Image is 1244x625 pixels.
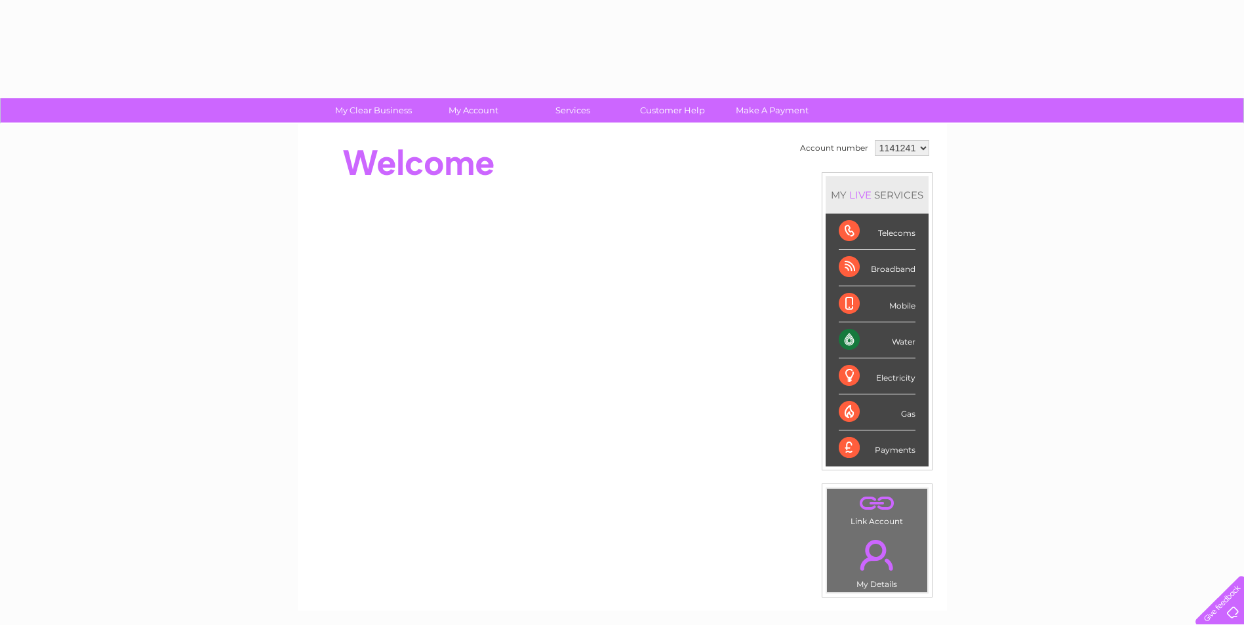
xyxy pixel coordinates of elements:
div: MY SERVICES [826,176,929,214]
a: Customer Help [618,98,727,123]
a: Make A Payment [718,98,826,123]
a: Services [519,98,627,123]
td: Link Account [826,488,928,529]
div: Telecoms [839,214,915,250]
a: My Clear Business [319,98,428,123]
div: Gas [839,394,915,430]
div: Mobile [839,286,915,322]
td: My Details [826,529,928,593]
a: . [830,492,924,515]
div: Broadband [839,250,915,286]
div: Electricity [839,358,915,394]
a: . [830,532,924,578]
td: Account number [797,137,872,159]
div: LIVE [847,189,874,201]
div: Water [839,322,915,358]
a: My Account [419,98,527,123]
div: Payments [839,430,915,466]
